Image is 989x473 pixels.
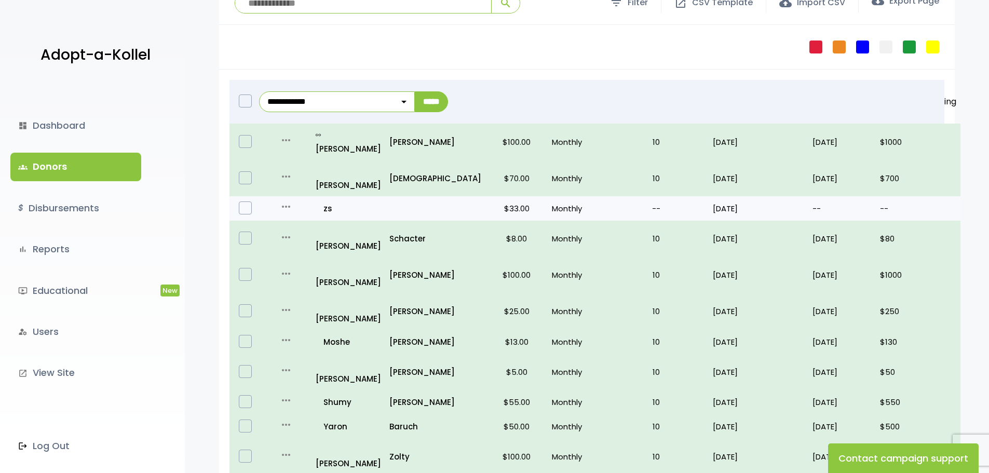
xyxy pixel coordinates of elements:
[389,365,481,379] a: [PERSON_NAME]
[552,365,600,379] p: Monthly
[713,450,804,464] p: [DATE]
[713,135,804,149] p: [DATE]
[608,335,705,349] p: 10
[812,335,872,349] p: [DATE]
[280,231,292,244] i: more_horiz
[608,450,705,464] p: 10
[713,420,804,434] p: [DATE]
[389,450,481,464] a: Zolty
[389,268,481,282] a: [PERSON_NAME]
[880,201,956,215] p: --
[880,268,956,282] p: $1000
[280,449,292,461] i: more_horiz
[552,304,600,318] p: Monthly
[608,304,705,318] p: 10
[713,268,804,282] p: [DATE]
[812,365,872,379] p: [DATE]
[490,201,544,215] p: $33.00
[10,153,141,181] a: groupsDonors
[160,285,180,296] span: New
[280,304,292,316] i: more_horiz
[10,318,141,346] a: manage_accountsUsers
[880,395,956,409] p: $550
[35,30,151,80] a: Adopt-a-Kollel
[713,365,804,379] p: [DATE]
[10,277,141,305] a: ondemand_videoEducationalNew
[316,358,381,386] p: [PERSON_NAME]
[812,450,872,464] p: [DATE]
[10,194,141,222] a: $Disbursements
[316,132,323,138] i: all_inclusive
[490,232,544,246] p: $8.00
[812,268,872,282] p: [DATE]
[608,135,705,149] p: 10
[880,365,956,379] p: $50
[713,395,804,409] p: [DATE]
[490,304,544,318] p: $25.00
[316,225,381,253] p: [PERSON_NAME]
[490,365,544,379] p: $5.00
[389,232,481,246] a: Schacter
[490,395,544,409] p: $55.00
[389,135,481,149] p: [PERSON_NAME]
[280,267,292,280] i: more_horiz
[389,171,481,185] a: [DEMOGRAPHIC_DATA]
[490,450,544,464] p: $100.00
[880,420,956,434] p: $500
[552,450,600,464] p: Monthly
[713,304,804,318] p: [DATE]
[880,304,956,318] p: $250
[389,420,481,434] a: Baruch
[608,268,705,282] p: 10
[608,171,705,185] p: 10
[316,420,381,434] a: Yaron
[280,394,292,407] i: more_horiz
[552,420,600,434] p: Monthly
[280,170,292,183] i: more_horiz
[490,135,544,149] p: $100.00
[812,135,872,149] p: [DATE]
[18,369,28,378] i: launch
[608,232,705,246] p: 10
[389,304,481,318] a: [PERSON_NAME]
[280,364,292,376] i: more_horiz
[316,298,381,326] a: [PERSON_NAME]
[490,268,544,282] p: $100.00
[490,420,544,434] p: $50.00
[552,395,600,409] p: Monthly
[552,232,600,246] p: Monthly
[490,335,544,349] p: $13.00
[316,335,381,349] p: Moshe
[608,365,705,379] p: 10
[18,121,28,130] i: dashboard
[828,443,979,473] button: Contact campaign support
[316,164,381,192] a: [PERSON_NAME]
[608,201,705,215] p: --
[40,42,151,68] p: Adopt-a-Kollel
[389,335,481,349] a: [PERSON_NAME]
[812,395,872,409] p: [DATE]
[389,395,481,409] a: [PERSON_NAME]
[552,135,600,149] p: Monthly
[10,359,141,387] a: launchView Site
[316,395,381,409] p: Shumy
[18,327,28,336] i: manage_accounts
[608,395,705,409] p: 10
[280,334,292,346] i: more_horiz
[490,171,544,185] p: $70.00
[316,201,381,215] a: zs
[552,335,600,349] p: Monthly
